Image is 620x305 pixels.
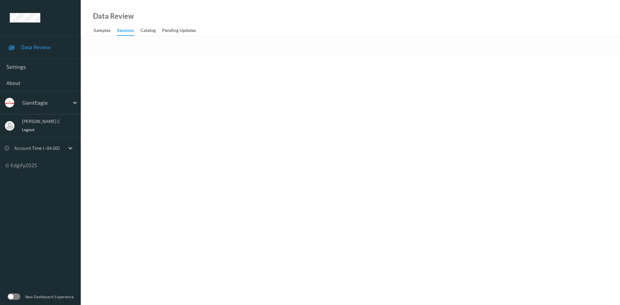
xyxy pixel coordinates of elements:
[117,26,140,36] a: Sessions
[93,13,134,19] div: Data Review
[117,27,134,36] div: Sessions
[94,26,117,35] a: Samples
[140,26,162,35] a: Catalog
[94,27,110,35] div: Samples
[140,27,156,35] div: Catalog
[162,26,202,35] a: Pending Updates
[162,27,196,35] div: Pending Updates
